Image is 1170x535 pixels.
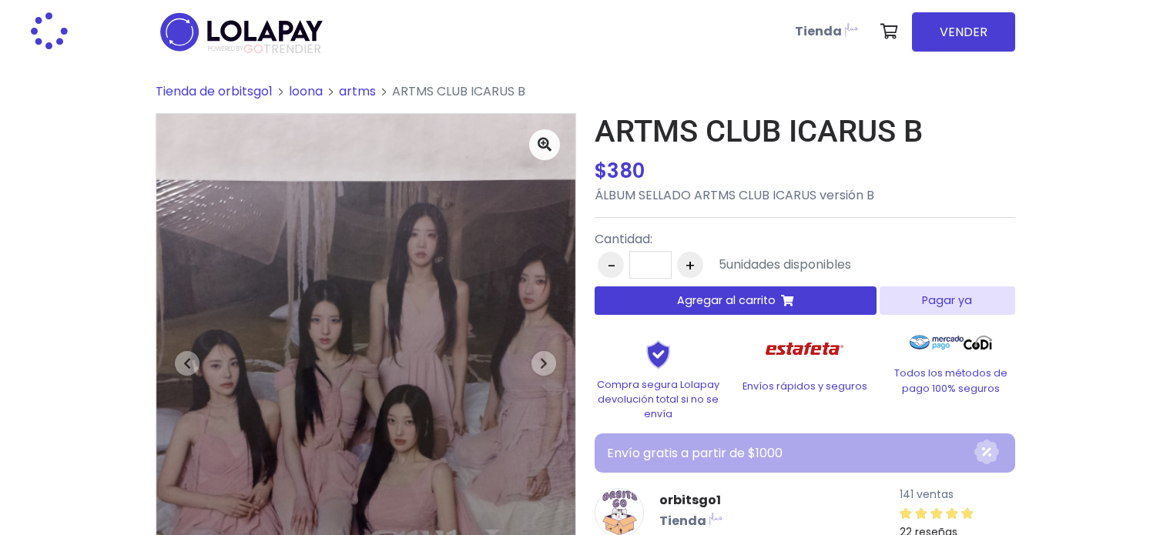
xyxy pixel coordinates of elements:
[595,377,722,422] p: Compra segura Lolapay devolución total si no se envía
[659,513,706,530] b: Tienda
[842,20,860,38] img: Lolapay Plus
[208,42,321,56] span: TRENDIER
[208,45,243,53] span: POWERED BY
[719,256,726,273] span: 5
[595,156,1015,186] div: $
[156,82,273,100] a: Tienda de orbitsgo1
[677,293,776,309] span: Agregar al carrito
[900,487,954,502] small: 141 ventas
[900,504,974,523] div: 4.95 / 5
[912,12,1015,52] a: VENDER
[910,327,964,358] img: Mercado Pago Logo
[677,252,703,278] button: +
[607,444,975,463] p: Envío gratis a partir de $1000
[887,366,1015,395] p: Todos los métodos de pago 100% seguros
[156,82,1015,113] nav: breadcrumb
[719,256,851,274] div: unidades disponibles
[392,82,525,100] span: ARTMS CLUB ICARUS B
[243,40,263,58] span: GO
[741,379,869,393] p: Envíos rápidos y seguros
[607,157,645,185] span: 380
[706,510,725,528] img: Lolapay Plus
[595,286,877,315] button: Agregar al carrito
[595,113,1015,150] h1: ARTMS CLUB ICARUS B
[753,327,856,371] img: Estafeta Logo
[289,82,323,100] a: loona
[156,8,327,56] img: logo
[795,22,842,40] b: Tienda
[339,82,376,100] a: artms
[659,491,725,510] a: orbitsgo1
[598,252,624,278] button: -
[595,186,1015,205] p: ÁLBUM SELLADO ARTMS CLUB ICARUS versión B
[964,327,992,358] img: Codi Logo
[880,286,1014,315] button: Pagar ya
[595,230,851,249] p: Cantidad:
[620,339,697,369] img: Shield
